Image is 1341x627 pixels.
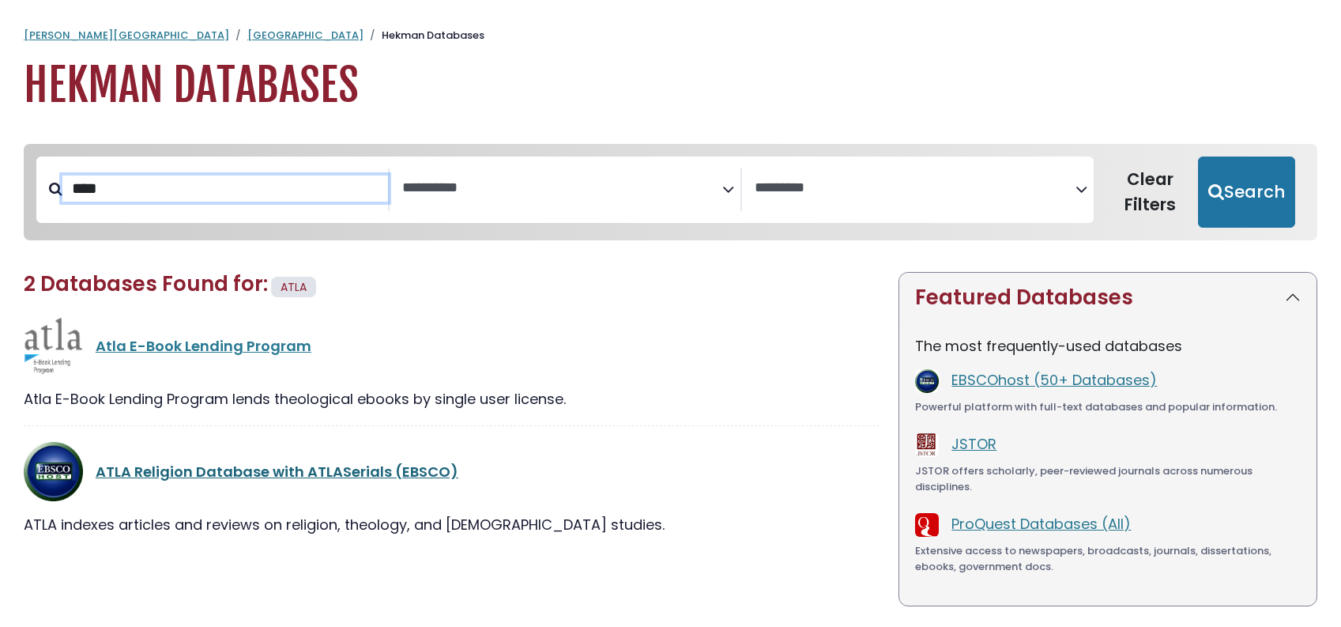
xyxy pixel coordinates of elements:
[24,388,880,410] div: Atla E-Book Lending Program lends theological ebooks by single user license.
[364,28,484,43] li: Hekman Databases
[951,434,996,454] a: JSTOR
[24,28,1317,43] nav: breadcrumb
[915,463,1301,494] div: JSTOR offers scholarly, peer-reviewed journals across numerous disciplines.
[281,279,307,295] span: ATLA
[915,335,1301,357] p: The most frequently-used databases
[915,399,1301,415] div: Powerful platform with full-text databases and popular information.
[951,514,1131,534] a: ProQuest Databases (All)
[899,273,1317,323] button: Featured Databases
[24,514,880,535] div: ATLA indexes articles and reviews on religion, theology, and [DEMOGRAPHIC_DATA] studies.
[915,543,1301,574] div: Extensive access to newspapers, broadcasts, journals, dissertations, ebooks, government docs.
[96,336,311,356] a: Atla E-Book Lending Program
[1103,157,1199,228] button: Clear Filters
[951,370,1157,390] a: EBSCOhost (50+ Databases)
[96,462,458,482] a: ATLA Religion Database with ATLASerials (EBSCO)
[62,176,388,202] input: Search database by title or keyword
[247,28,364,43] a: [GEOGRAPHIC_DATA]
[402,180,723,197] textarea: Search
[24,59,1317,112] h1: Hekman Databases
[755,180,1075,197] textarea: Search
[24,144,1317,240] nav: Search filters
[24,270,268,298] span: 2 Databases Found for:
[1198,157,1295,228] button: Submit for Search Results
[24,28,229,43] a: [PERSON_NAME][GEOGRAPHIC_DATA]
